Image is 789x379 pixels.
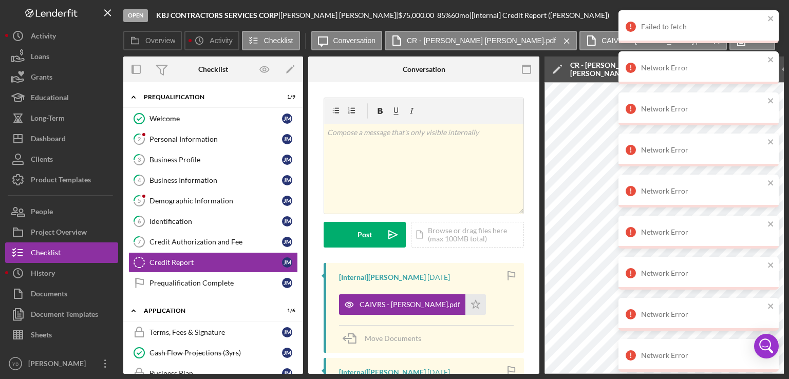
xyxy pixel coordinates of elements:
button: Checklist [5,242,118,263]
div: CAIVRS - [PERSON_NAME].pdf [360,300,460,309]
div: Failed to fetch [641,23,764,31]
a: Sheets [5,325,118,345]
a: Dashboard [5,128,118,149]
div: Long-Term [31,108,65,131]
button: Mark Complete [701,5,784,26]
label: Checklist [264,36,293,45]
button: Post [324,222,406,248]
div: Checklist [31,242,61,266]
tspan: 5 [138,197,141,204]
tspan: 2 [138,136,141,142]
button: Clients [5,149,118,169]
div: 1 / 9 [277,94,295,100]
div: Grants [31,67,52,90]
div: Network Error [641,64,764,72]
div: CR - [PERSON_NAME] [PERSON_NAME].pdf [570,61,668,78]
label: CAIVRS - [PERSON_NAME].pdf [602,36,706,45]
a: 3Business ProfileJM [128,149,298,170]
div: Loans [31,46,49,69]
button: Activity [184,31,239,50]
div: [PERSON_NAME] [PERSON_NAME] | [280,11,398,20]
tspan: 6 [138,218,141,224]
div: Clients [31,149,53,172]
div: Network Error [641,187,764,195]
div: Welcome [149,115,282,123]
div: 1 / 6 [277,308,295,314]
div: J M [282,134,292,144]
div: J M [282,327,292,337]
div: Post [358,222,372,248]
div: [Internal] [PERSON_NAME] [339,273,426,281]
tspan: 3 [138,156,141,163]
button: Grants [5,67,118,87]
label: Overview [145,36,175,45]
button: close [767,55,775,65]
div: Business Information [149,176,282,184]
div: Demographic Information [149,197,282,205]
button: Educational [5,87,118,108]
button: Long-Term [5,108,118,128]
div: J M [282,196,292,206]
button: Move Documents [339,326,431,351]
button: CAIVRS - [PERSON_NAME].pdf [579,31,727,50]
tspan: 4 [138,177,141,183]
div: J M [282,257,292,268]
div: J M [282,368,292,378]
button: CAIVRS - [PERSON_NAME].pdf [339,294,486,315]
button: Document Templates [5,304,118,325]
div: Project Overview [31,222,87,245]
button: History [5,263,118,283]
a: 5Demographic InformationJM [128,191,298,211]
div: Open Intercom Messenger [754,334,779,358]
div: J M [282,155,292,165]
div: J M [282,278,292,288]
button: close [767,14,775,24]
button: Activity [5,26,118,46]
a: 7Credit Authorization and FeeJM [128,232,298,252]
div: Credit Report [149,258,282,267]
a: Terms, Fees & SignatureJM [128,322,298,343]
a: 4Business InformationJM [128,170,298,191]
div: Educational [31,87,69,110]
div: Conversation [403,65,445,73]
div: Network Error [641,105,764,113]
div: [Internal] [PERSON_NAME] [339,368,426,376]
button: Product Templates [5,169,118,190]
tspan: 7 [138,238,141,245]
a: 6IdentificationJM [128,211,298,232]
div: Open [123,9,148,22]
a: Prequalification CompleteJM [128,273,298,293]
button: Loans [5,46,118,67]
label: Activity [210,36,232,45]
div: Network Error [641,146,764,154]
div: People [31,201,53,224]
a: People [5,201,118,222]
a: Credit ReportJM [128,252,298,273]
label: CR - [PERSON_NAME] [PERSON_NAME].pdf [407,36,556,45]
div: Personal Information [149,135,282,143]
div: J M [282,237,292,247]
div: Sheets [31,325,52,348]
div: Prequalification Complete [149,279,282,287]
button: Conversation [311,31,383,50]
b: KBJ CONTRACTORS SERVICES CORP [156,11,278,20]
div: 85 % [437,11,451,20]
div: Network Error [641,228,764,236]
div: Network Error [641,310,764,318]
div: Network Error [641,269,764,277]
time: 2025-08-20 10:13 [427,368,450,376]
div: Credit Authorization and Fee [149,238,282,246]
span: Move Documents [365,334,421,343]
text: YB [12,361,19,367]
div: Mark Complete [711,5,761,26]
div: J M [282,175,292,185]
